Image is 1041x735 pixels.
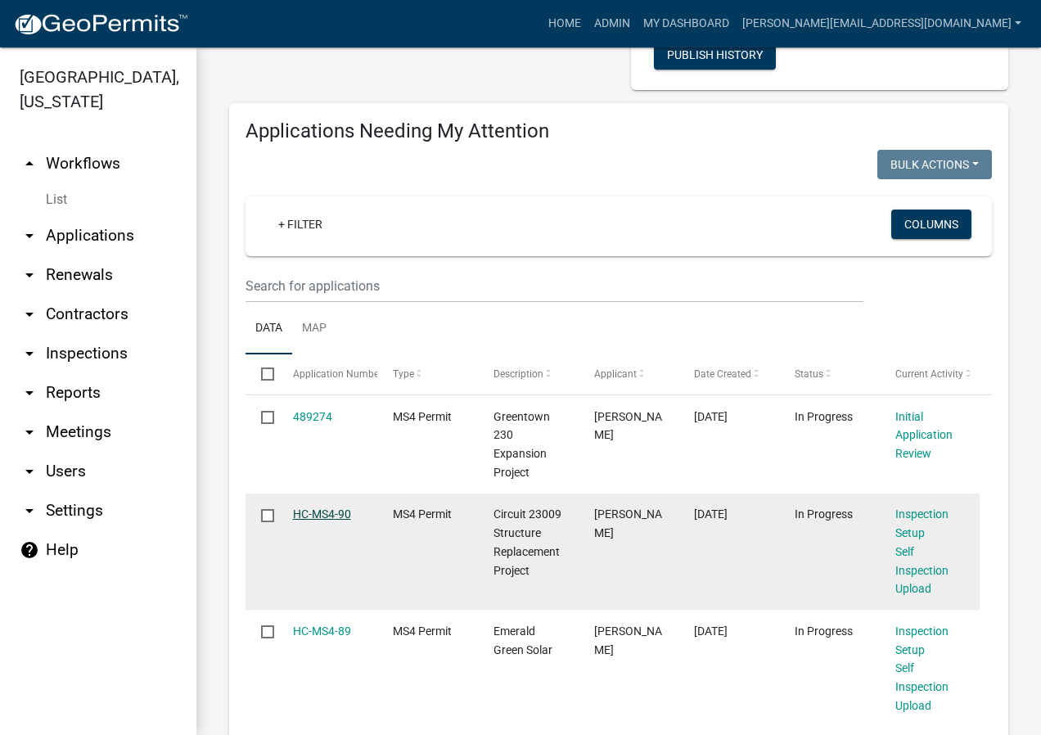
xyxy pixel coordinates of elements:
span: In Progress [795,507,853,521]
a: Home [542,8,588,39]
datatable-header-cell: Date Created [678,354,779,394]
span: MS4 Permit [393,410,452,423]
button: Columns [891,210,971,239]
input: Search for applications [246,269,863,303]
i: arrow_drop_down [20,344,39,363]
a: Self Inspection Upload [895,661,949,712]
span: Type [393,368,414,380]
i: arrow_drop_up [20,154,39,174]
datatable-header-cell: Type [377,354,478,394]
span: Olivia Speckman [594,507,662,539]
span: Description [493,368,543,380]
a: Self Inspection Upload [895,545,949,596]
span: Date Created [694,368,751,380]
a: Inspection Setup [895,625,949,656]
span: Applicant [594,368,637,380]
span: Jordan Daniel [594,625,662,656]
span: Emerald Green Solar [493,625,552,656]
datatable-header-cell: Description [478,354,579,394]
i: arrow_drop_down [20,501,39,521]
a: My Dashboard [637,8,736,39]
a: HC-MS4-89 [293,625,351,638]
wm-modal-confirm: Workflow Publish History [654,50,776,63]
span: Current Activity [895,368,963,380]
button: Bulk Actions [877,150,992,179]
a: [PERSON_NAME][EMAIL_ADDRESS][DOMAIN_NAME] [736,8,1028,39]
i: arrow_drop_down [20,422,39,442]
datatable-header-cell: Application Number [277,354,377,394]
i: arrow_drop_down [20,383,39,403]
span: Greentown 230 Expansion Project [493,410,550,479]
span: Application Number [293,368,382,380]
span: 07/22/2025 [694,507,728,521]
h4: Applications Needing My Attention [246,119,992,143]
a: 489274 [293,410,332,423]
span: MS4 Permit [393,625,452,638]
a: Initial Application Review [895,410,953,461]
a: HC-MS4-90 [293,507,351,521]
a: Inspection Setup [895,507,949,539]
span: In Progress [795,410,853,423]
i: help [20,540,39,560]
datatable-header-cell: Applicant [578,354,678,394]
span: Circuit 23009 Structure Replacement Project [493,507,561,576]
datatable-header-cell: Select [246,354,277,394]
a: Map [292,303,336,355]
span: 06/18/2025 [694,625,728,638]
span: Brian Catt [594,410,662,442]
datatable-header-cell: Status [779,354,880,394]
i: arrow_drop_down [20,462,39,481]
button: Publish History [654,40,776,70]
a: + Filter [265,210,336,239]
i: arrow_drop_down [20,226,39,246]
span: In Progress [795,625,853,638]
span: MS4 Permit [393,507,452,521]
span: Status [795,368,823,380]
a: Admin [588,8,637,39]
span: 10/07/2025 [694,410,728,423]
i: arrow_drop_down [20,304,39,324]
i: arrow_drop_down [20,265,39,285]
a: Data [246,303,292,355]
datatable-header-cell: Current Activity [879,354,980,394]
